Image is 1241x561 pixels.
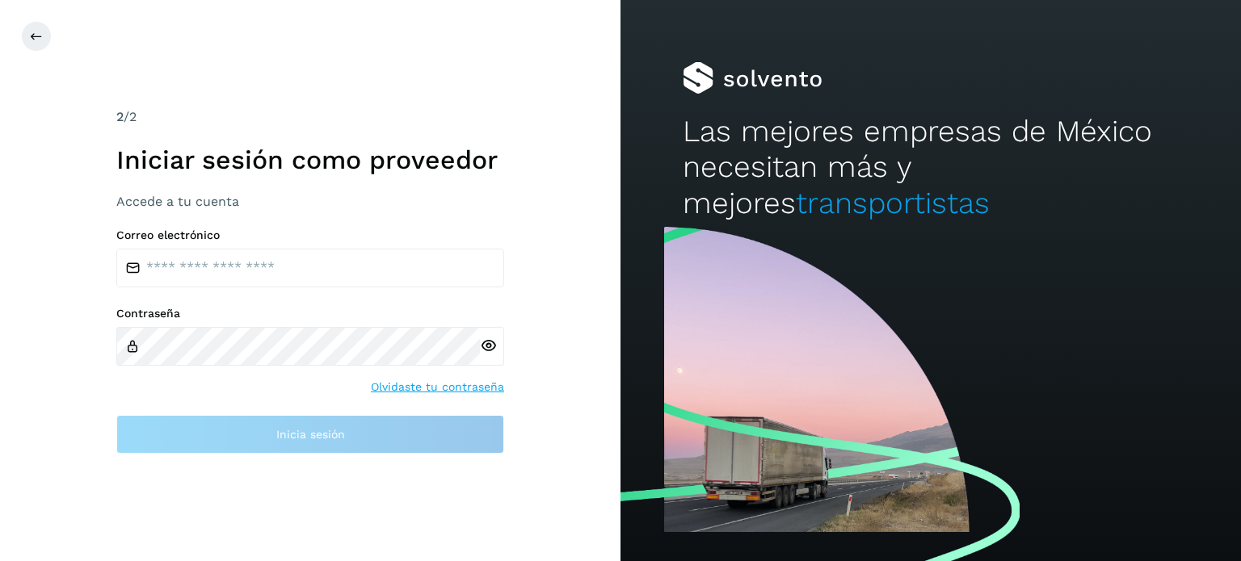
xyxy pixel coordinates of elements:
[116,307,504,320] label: Contraseña
[371,379,504,396] a: Olvidaste tu contraseña
[116,228,504,242] label: Correo electrónico
[276,429,345,440] span: Inicia sesión
[116,194,504,209] h3: Accede a tu cuenta
[683,114,1179,221] h2: Las mejores empresas de México necesitan más y mejores
[796,186,990,220] span: transportistas
[116,144,504,175] h1: Iniciar sesión como proveedor
[116,415,504,454] button: Inicia sesión
[116,109,124,124] span: 2
[116,107,504,127] div: /2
